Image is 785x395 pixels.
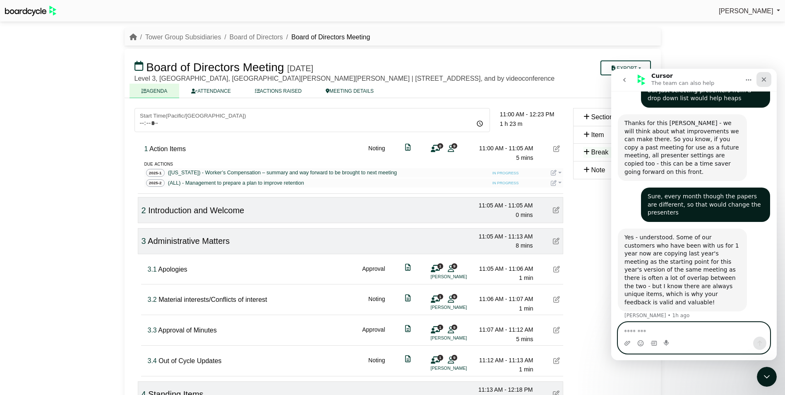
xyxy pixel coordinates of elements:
span: 2025-1 [146,169,165,177]
span: Click to fine tune number [142,206,146,215]
span: Material interests/Conflicts of interest [158,296,267,303]
div: 11:05 AM - 11:06 AM [475,264,533,273]
span: Introduction and Welcome [148,206,244,215]
span: Section [591,113,613,120]
span: Approval of Minutes [158,327,216,334]
a: Tower Group Subsidiaries [145,34,221,41]
span: Out of Cycle Updates [158,357,221,364]
span: 0 mins [516,212,533,218]
iframe: Intercom live chat [611,69,777,360]
span: [PERSON_NAME] [719,7,773,14]
div: Approval [362,264,385,283]
span: Click to fine tune number [142,236,146,246]
iframe: Intercom live chat [757,367,777,387]
li: [PERSON_NAME] [431,365,493,372]
span: Click to fine tune number [148,327,157,334]
a: ATTENDANCE [179,84,242,98]
span: 9 [451,294,457,299]
span: Administrative Matters [148,236,230,246]
span: Action Items [149,145,186,152]
span: Break [591,149,609,156]
span: 1 min [519,305,533,312]
span: 5 mins [516,336,533,342]
span: Click to fine tune number [148,296,157,303]
span: 9 [451,143,457,149]
span: 2025-2 [146,179,165,187]
span: IN PROGRESS [490,180,521,187]
a: MEETING DETAILS [314,84,386,98]
div: 11:00 AM - 12:23 PM [500,110,563,119]
span: 9 [451,355,457,360]
div: due actions [144,159,563,168]
span: 1 h 23 m [500,120,522,127]
li: Board of Directors Meeting [283,32,370,43]
div: 11:06 AM - 11:07 AM [475,294,533,303]
li: [PERSON_NAME] [431,273,493,280]
li: [PERSON_NAME] [431,304,493,311]
span: 1 [437,355,443,360]
span: 1 [437,294,443,299]
div: Noting [368,294,385,313]
li: [PERSON_NAME] [431,335,493,342]
span: 1 min [519,275,533,281]
span: 9 [451,325,457,330]
span: 0 [437,143,443,149]
img: BoardcycleBlackGreen-aaafeed430059cb809a45853b8cf6d952af9d84e6e89e1f1685b34bfd5cb7d64.svg [5,6,56,16]
span: Apologies [158,266,187,273]
div: 11:07 AM - 11:12 AM [475,325,533,334]
span: 5 mins [516,154,533,161]
span: 1 [437,263,443,269]
span: Board of Directors Meeting [146,61,284,74]
span: Click to fine tune number [144,145,148,152]
a: [PERSON_NAME] [719,6,780,17]
span: 1 min [519,366,533,373]
span: Click to fine tune number [148,266,157,273]
a: ACTIONS RAISED [243,84,314,98]
a: ([US_STATE]) - Worker’s Compensation – summary and way forward to be brought to next meeting [166,169,399,177]
div: 11:00 AM - 11:05 AM [475,144,533,153]
span: Click to fine tune number [148,357,157,364]
span: Item [591,131,604,138]
div: 11:13 AM - 12:18 PM [475,385,533,394]
a: (ALL) - Management to prepare a plan to improve retention [166,179,306,187]
span: Note [591,166,605,173]
span: 9 [451,263,457,269]
span: 8 mins [516,242,533,249]
div: Noting [368,356,385,374]
div: Approval [362,325,385,344]
div: 11:05 AM - 11:05 AM [475,201,533,210]
button: Export [600,60,651,75]
a: Board of Directors [230,34,283,41]
span: IN PROGRESS [490,170,521,177]
div: 11:12 AM - 11:13 AM [475,356,533,365]
div: [DATE] [287,63,313,73]
span: 1 [437,325,443,330]
a: AGENDA [130,84,180,98]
